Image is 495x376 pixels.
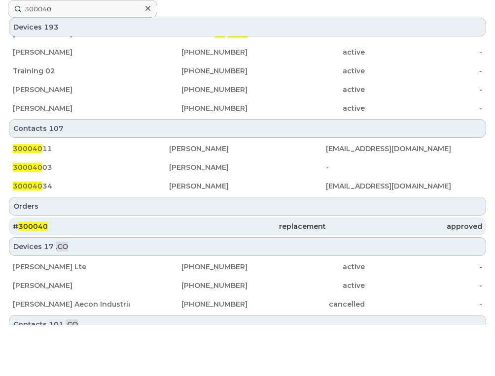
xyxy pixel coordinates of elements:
[13,221,169,231] div: #
[13,47,130,57] div: [PERSON_NAME]
[9,119,486,138] div: Contacts
[247,66,365,76] div: active
[130,66,247,76] div: [PHONE_NUMBER]
[13,103,130,113] div: [PERSON_NAME]
[13,85,130,94] div: [PERSON_NAME]
[9,158,486,176] a: 30004003[PERSON_NAME]-
[13,181,169,191] div: 34
[130,85,247,94] div: [PHONE_NUMBER]
[247,299,365,309] div: cancelled
[9,177,486,195] a: 30004034[PERSON_NAME][EMAIL_ADDRESS][DOMAIN_NAME]
[365,281,482,290] div: -
[247,281,365,290] div: active
[169,162,325,172] div: [PERSON_NAME]
[169,144,325,154] div: [PERSON_NAME]
[365,66,482,76] div: -
[9,197,486,216] div: Orders
[365,299,482,309] div: -
[169,221,325,231] div: replacement
[9,315,486,334] div: Contacts
[9,81,486,98] a: [PERSON_NAME][PHONE_NUMBER]active-
[365,103,482,113] div: -
[326,221,482,231] div: approved
[326,144,482,154] div: [EMAIL_ADDRESS][DOMAIN_NAME]
[13,66,130,76] div: Training 02
[18,222,48,231] span: 300040
[13,299,130,309] div: [PERSON_NAME] Aecon Industrial West.areva
[13,281,130,290] div: [PERSON_NAME]
[9,99,486,117] a: [PERSON_NAME][PHONE_NUMBER]active-
[365,262,482,272] div: -
[326,181,482,191] div: [EMAIL_ADDRESS][DOMAIN_NAME]
[130,281,247,290] div: [PHONE_NUMBER]
[247,47,365,57] div: active
[365,47,482,57] div: -
[130,47,247,57] div: [PHONE_NUMBER]
[365,85,482,94] div: -
[9,218,486,235] a: #300040replacementapproved
[247,103,365,113] div: active
[13,163,42,172] span: 300040
[49,124,64,133] span: 107
[13,162,169,172] div: 03
[130,299,247,309] div: [PHONE_NUMBER]
[9,237,486,256] div: Devices
[9,43,486,61] a: [PERSON_NAME][PHONE_NUMBER]active-
[13,182,42,190] span: 300040
[66,319,78,329] span: .CO
[9,277,486,294] a: [PERSON_NAME][PHONE_NUMBER]active-
[13,144,169,154] div: 11
[13,262,130,272] div: [PERSON_NAME] Lte
[9,62,486,80] a: Training 02[PHONE_NUMBER]active-
[326,162,482,172] div: -
[247,85,365,94] div: active
[247,262,365,272] div: active
[44,242,54,251] span: 17
[9,140,486,157] a: 30004011[PERSON_NAME][EMAIL_ADDRESS][DOMAIN_NAME]
[13,144,42,153] span: 300040
[9,258,486,276] a: [PERSON_NAME] Lte[PHONE_NUMBER]active-
[169,181,325,191] div: [PERSON_NAME]
[130,103,247,113] div: [PHONE_NUMBER]
[56,242,68,251] span: .CO
[49,319,64,329] span: 101
[130,262,247,272] div: [PHONE_NUMBER]
[9,295,486,313] a: [PERSON_NAME] Aecon Industrial West.areva[PHONE_NUMBER]cancelled-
